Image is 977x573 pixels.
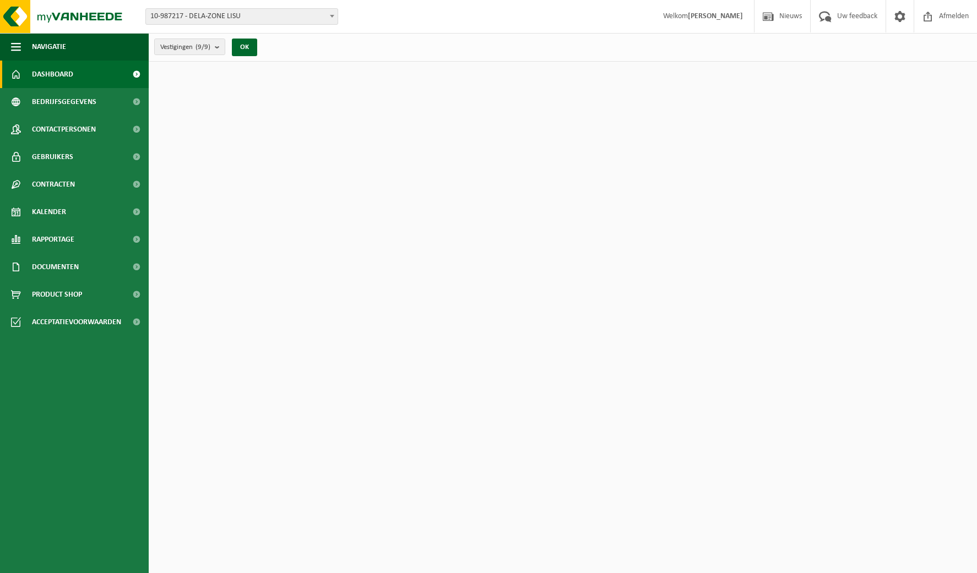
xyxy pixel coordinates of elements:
[146,9,338,24] span: 10-987217 - DELA-ZONE LISU
[688,12,743,20] strong: [PERSON_NAME]
[32,171,75,198] span: Contracten
[32,116,96,143] span: Contactpersonen
[32,88,96,116] span: Bedrijfsgegevens
[32,281,82,308] span: Product Shop
[160,39,210,56] span: Vestigingen
[32,143,73,171] span: Gebruikers
[32,33,66,61] span: Navigatie
[32,226,74,253] span: Rapportage
[32,253,79,281] span: Documenten
[196,43,210,51] count: (9/9)
[232,39,257,56] button: OK
[32,308,121,336] span: Acceptatievoorwaarden
[32,198,66,226] span: Kalender
[32,61,73,88] span: Dashboard
[145,8,338,25] span: 10-987217 - DELA-ZONE LISU
[154,39,225,55] button: Vestigingen(9/9)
